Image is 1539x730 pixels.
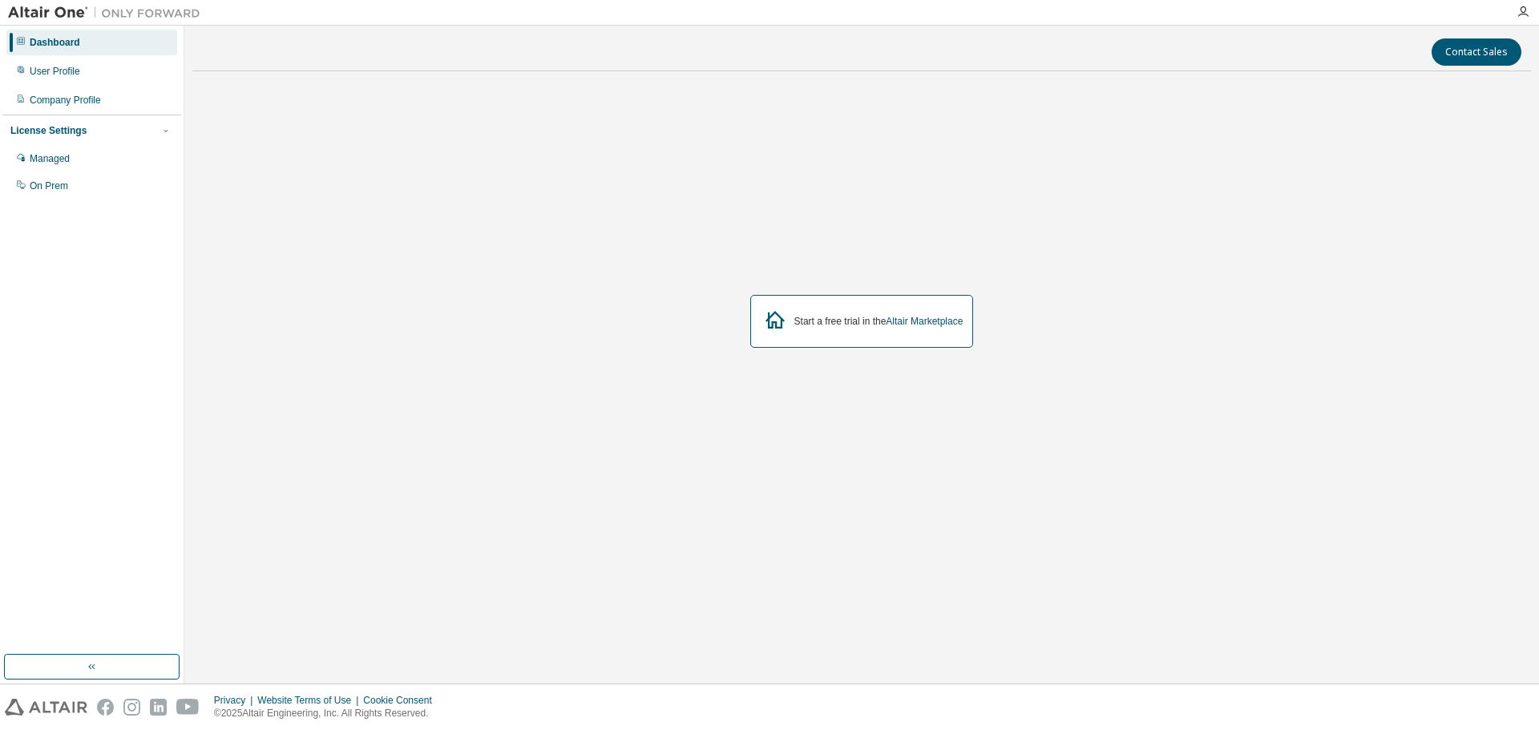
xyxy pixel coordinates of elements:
img: instagram.svg [123,699,140,716]
div: Managed [30,152,70,165]
div: Company Profile [30,94,101,107]
div: Start a free trial in the [794,315,963,328]
a: Altair Marketplace [886,316,963,327]
img: youtube.svg [176,699,200,716]
button: Contact Sales [1432,38,1521,66]
div: User Profile [30,65,80,78]
div: License Settings [10,124,87,137]
div: Dashboard [30,36,80,49]
img: altair_logo.svg [5,699,87,716]
div: On Prem [30,179,68,192]
div: Privacy [214,694,257,707]
div: Website Terms of Use [257,694,363,707]
div: Cookie Consent [363,694,441,707]
img: facebook.svg [97,699,114,716]
img: Altair One [8,5,208,21]
p: © 2025 Altair Engineering, Inc. All Rights Reserved. [214,707,442,720]
img: linkedin.svg [150,699,167,716]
